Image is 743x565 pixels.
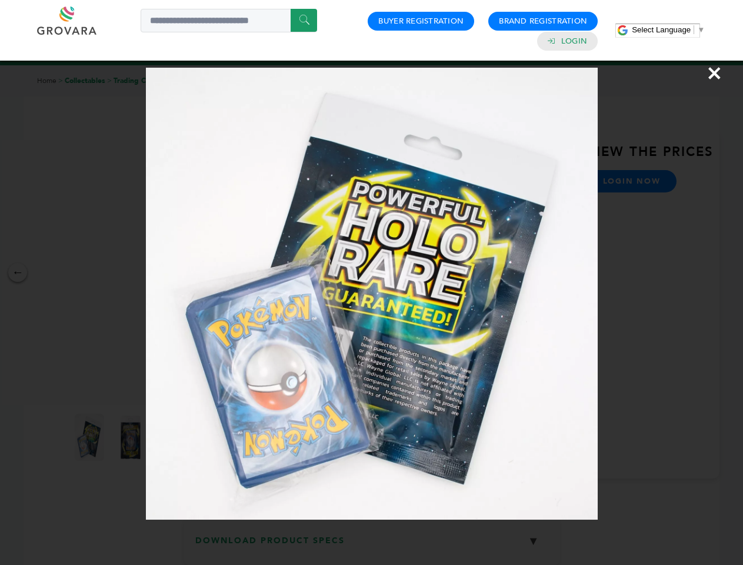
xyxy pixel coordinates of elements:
[632,25,705,34] a: Select Language​
[141,9,317,32] input: Search a product or brand...
[707,56,722,89] span: ×
[499,16,587,26] a: Brand Registration
[146,68,598,520] img: Image Preview
[697,25,705,34] span: ▼
[561,36,587,46] a: Login
[632,25,691,34] span: Select Language
[378,16,464,26] a: Buyer Registration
